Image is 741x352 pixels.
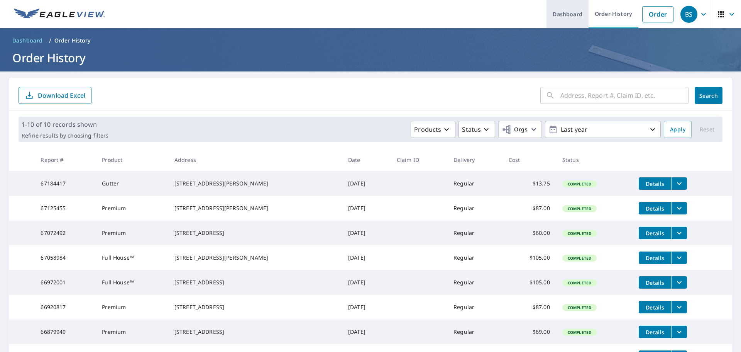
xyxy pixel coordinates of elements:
a: Dashboard [9,34,46,47]
button: Status [458,121,495,138]
td: Premium [96,221,168,245]
span: Completed [563,206,596,211]
div: [STREET_ADDRESS] [174,229,336,237]
p: Order History [54,37,91,44]
span: Details [643,304,667,311]
button: filesDropdownBtn-66920817 [671,301,687,313]
td: [DATE] [342,221,391,245]
th: Product [96,148,168,171]
button: detailsBtn-67058984 [639,252,671,264]
td: Regular [447,221,502,245]
button: filesDropdownBtn-66972001 [671,276,687,289]
button: detailsBtn-67184417 [639,177,671,190]
button: Products [411,121,455,138]
span: Apply [670,125,685,134]
th: Address [168,148,342,171]
button: detailsBtn-67125455 [639,202,671,214]
div: [STREET_ADDRESS] [174,303,336,311]
p: Status [462,125,481,134]
img: EV Logo [14,9,105,20]
span: Completed [563,255,596,261]
span: Details [643,328,667,336]
td: Regular [447,320,502,344]
td: Regular [447,270,502,295]
span: Details [643,180,667,187]
td: 66920817 [34,295,96,320]
span: Search [701,92,716,99]
button: Apply [664,121,692,138]
p: Last year [558,123,648,136]
span: Details [643,230,667,237]
th: Claim ID [391,148,447,171]
button: filesDropdownBtn-67184417 [671,177,687,190]
td: Regular [447,295,502,320]
button: filesDropdownBtn-67058984 [671,252,687,264]
p: Products [414,125,441,134]
span: Completed [563,231,596,236]
td: [DATE] [342,295,391,320]
td: Regular [447,196,502,221]
input: Address, Report #, Claim ID, etc. [560,85,689,106]
td: [DATE] [342,270,391,295]
button: detailsBtn-66972001 [639,276,671,289]
span: Details [643,279,667,286]
th: Delivery [447,148,502,171]
button: Search [695,87,722,104]
div: [STREET_ADDRESS][PERSON_NAME] [174,254,336,262]
nav: breadcrumb [9,34,732,47]
td: $60.00 [502,221,556,245]
h1: Order History [9,50,732,66]
th: Cost [502,148,556,171]
button: detailsBtn-67072492 [639,227,671,239]
button: filesDropdownBtn-67125455 [671,202,687,214]
button: filesDropdownBtn-67072492 [671,227,687,239]
span: Dashboard [12,37,43,44]
th: Date [342,148,391,171]
td: Premium [96,295,168,320]
td: 67184417 [34,171,96,196]
button: Download Excel [19,87,91,104]
td: $87.00 [502,196,556,221]
td: Premium [96,196,168,221]
p: Refine results by choosing filters [22,132,108,139]
td: 66879949 [34,320,96,344]
th: Report # [34,148,96,171]
span: Completed [563,305,596,310]
td: Full House™ [96,245,168,270]
td: $105.00 [502,270,556,295]
button: detailsBtn-66920817 [639,301,671,313]
span: Completed [563,181,596,187]
button: Orgs [498,121,542,138]
span: Completed [563,330,596,335]
span: Details [643,254,667,262]
td: Full House™ [96,270,168,295]
td: 66972001 [34,270,96,295]
td: 67125455 [34,196,96,221]
td: [DATE] [342,171,391,196]
li: / [49,36,51,45]
td: $87.00 [502,295,556,320]
p: Download Excel [38,91,85,100]
span: Orgs [502,125,528,134]
td: Regular [447,171,502,196]
p: 1-10 of 10 records shown [22,120,108,129]
span: Completed [563,280,596,286]
button: detailsBtn-66879949 [639,326,671,338]
div: [STREET_ADDRESS] [174,279,336,286]
td: $69.00 [502,320,556,344]
button: filesDropdownBtn-66879949 [671,326,687,338]
td: $105.00 [502,245,556,270]
td: Premium [96,320,168,344]
div: [STREET_ADDRESS][PERSON_NAME] [174,204,336,212]
div: [STREET_ADDRESS] [174,328,336,336]
td: [DATE] [342,245,391,270]
button: Last year [545,121,661,138]
td: Regular [447,245,502,270]
td: $13.75 [502,171,556,196]
div: BS [680,6,697,23]
th: Status [556,148,633,171]
div: [STREET_ADDRESS][PERSON_NAME] [174,180,336,187]
td: [DATE] [342,320,391,344]
td: 67058984 [34,245,96,270]
a: Order [642,6,673,22]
